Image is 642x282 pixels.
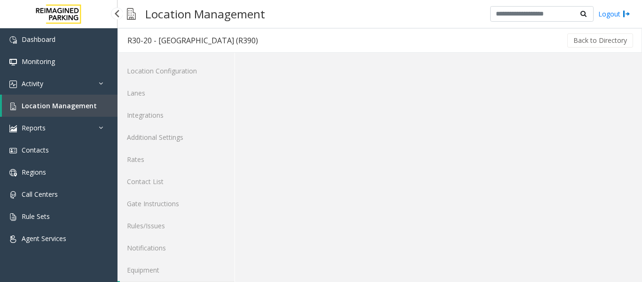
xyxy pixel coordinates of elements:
[567,33,633,48] button: Back to Directory
[9,58,17,66] img: 'icon'
[9,36,17,44] img: 'icon'
[22,190,58,199] span: Call Centers
[117,259,235,281] a: Equipment
[117,170,235,193] a: Contact List
[127,2,136,25] img: pageIcon
[22,123,46,132] span: Reports
[22,79,43,88] span: Activity
[22,168,46,177] span: Regions
[9,125,17,132] img: 'icon'
[117,126,235,148] a: Additional Settings
[117,148,235,170] a: Rates
[127,34,258,47] div: R30-20 - [GEOGRAPHIC_DATA] (R390)
[117,60,235,82] a: Location Configuration
[22,57,55,66] span: Monitoring
[9,169,17,177] img: 'icon'
[117,215,235,237] a: Rules/Issues
[9,81,17,88] img: 'icon'
[9,235,17,243] img: 'icon'
[117,237,235,259] a: Notifications
[22,212,50,221] span: Rule Sets
[9,191,17,199] img: 'icon'
[9,103,17,110] img: 'icon'
[22,35,55,44] span: Dashboard
[141,2,270,25] h3: Location Management
[2,95,117,117] a: Location Management
[598,9,630,19] a: Logout
[623,9,630,19] img: logout
[22,145,49,154] span: Contacts
[22,234,66,243] span: Agent Services
[117,82,235,104] a: Lanes
[22,101,97,110] span: Location Management
[9,147,17,154] img: 'icon'
[9,213,17,221] img: 'icon'
[117,193,235,215] a: Gate Instructions
[117,104,235,126] a: Integrations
